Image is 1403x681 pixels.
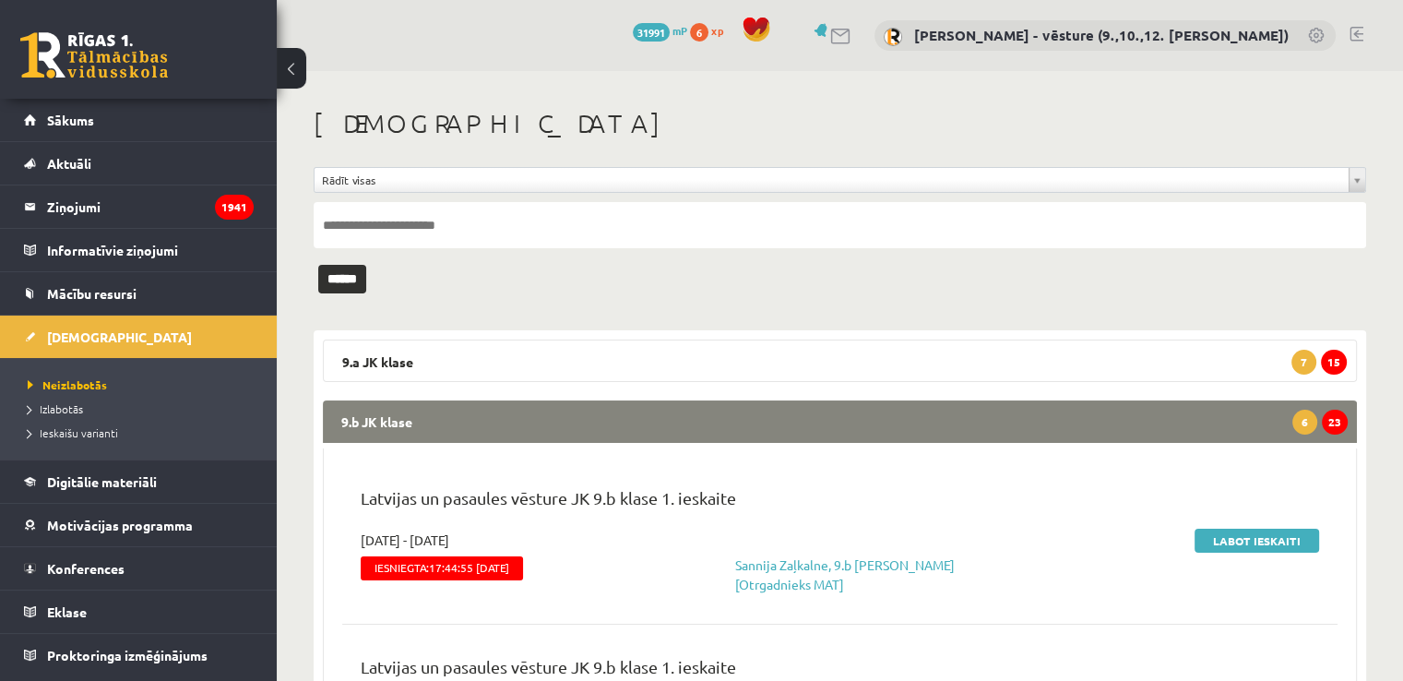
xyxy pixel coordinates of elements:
span: 31991 [633,23,670,42]
legend: Ziņojumi [47,185,254,228]
a: [PERSON_NAME] - vēsture (9.,10.,12. [PERSON_NAME]) [914,26,1289,44]
span: Digitālie materiāli [47,473,157,490]
h1: [DEMOGRAPHIC_DATA] [314,108,1366,139]
span: Aktuāli [47,155,91,172]
span: 6 [690,23,708,42]
span: Eklase [47,603,87,620]
span: Rādīt visas [322,168,1341,192]
span: [DEMOGRAPHIC_DATA] [47,329,192,345]
span: Proktoringa izmēģinājums [47,647,208,663]
a: Informatīvie ziņojumi [24,229,254,271]
span: Mācību resursi [47,285,137,302]
a: Konferences [24,547,254,590]
a: Sākums [24,99,254,141]
a: Aktuāli [24,142,254,185]
p: Latvijas un pasaules vēsture JK 9.b klase 1. ieskaite [361,485,1319,520]
legend: Informatīvie ziņojumi [47,229,254,271]
span: Izlabotās [28,401,83,416]
span: Neizlabotās [28,377,107,392]
a: Motivācijas programma [24,504,254,546]
i: 1941 [215,195,254,220]
legend: 9.a JK klase [323,340,1357,382]
a: Izlabotās [28,400,258,417]
span: Motivācijas programma [47,517,193,533]
legend: 9.b JK klase [323,400,1357,443]
a: Eklase [24,591,254,633]
span: Iesniegta: [361,556,523,580]
a: Sannija Zaļkalne, 9.b [PERSON_NAME] [Otrgadnieks MAT] [735,556,955,592]
span: mP [672,23,687,38]
span: Ieskaišu varianti [28,425,118,440]
a: Proktoringa izmēģinājums [24,634,254,676]
a: Rīgas 1. Tālmācības vidusskola [20,32,168,78]
a: Neizlabotās [28,376,258,393]
span: Sākums [47,112,94,128]
span: 7 [1291,350,1316,375]
a: Ziņojumi1941 [24,185,254,228]
span: 23 [1322,410,1348,435]
span: Konferences [47,560,125,577]
span: 17:44:55 [DATE] [429,561,509,574]
span: [DATE] - [DATE] [361,531,449,550]
a: 6 xp [690,23,732,38]
span: 6 [1292,410,1317,435]
a: Digitālie materiāli [24,460,254,503]
a: Rādīt visas [315,168,1365,192]
span: 15 [1321,350,1347,375]
a: Mācību resursi [24,272,254,315]
a: 31991 mP [633,23,687,38]
a: [DEMOGRAPHIC_DATA] [24,316,254,358]
a: Ieskaišu varianti [28,424,258,441]
span: xp [711,23,723,38]
a: Labot ieskaiti [1195,529,1319,553]
img: Kristīna Kižlo - vēsture (9.,10.,12. klase) [884,28,902,46]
